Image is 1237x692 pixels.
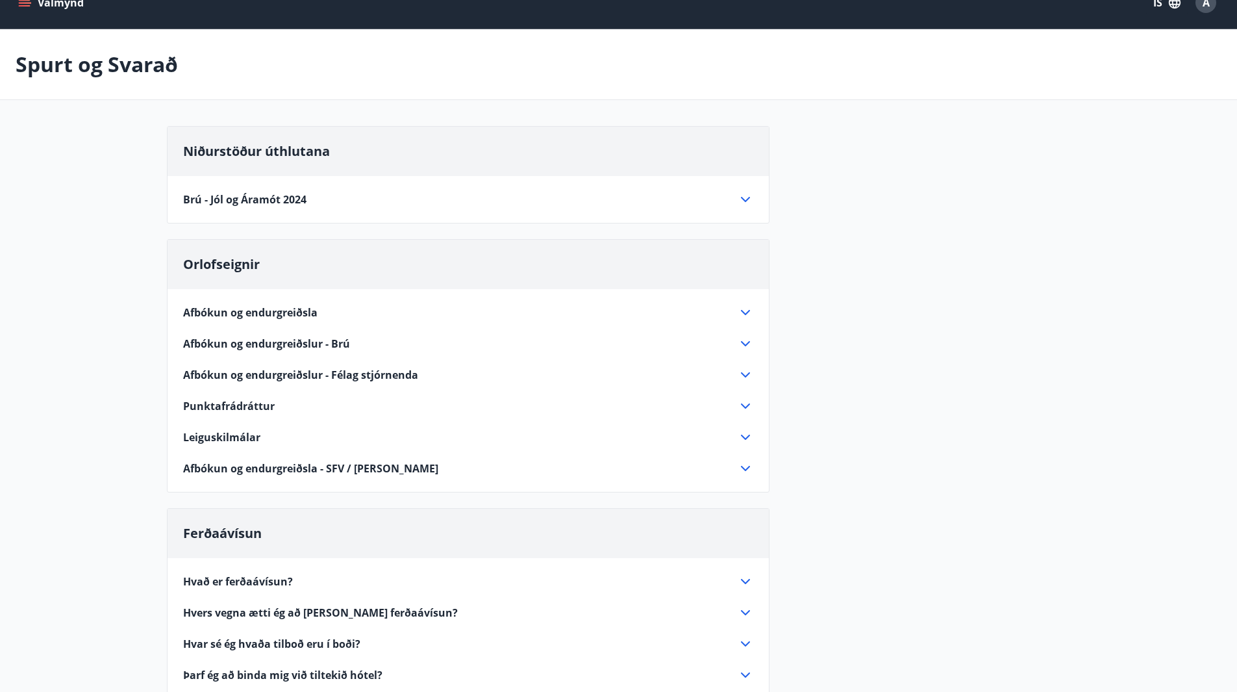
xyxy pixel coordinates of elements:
[183,192,306,207] span: Brú - Jól og Áramót 2024
[183,142,330,160] span: Niðurstöður úthlutana
[183,574,293,589] span: Hvað er ferðaávísun?
[183,398,753,414] div: Punktafrádráttur
[183,367,753,383] div: Afbókun og endurgreiðslur - Félag stjórnenda
[183,336,753,352] div: Afbókun og endurgreiðslur - Brú
[183,337,350,351] span: Afbókun og endurgreiðslur - Brú
[183,305,753,320] div: Afbókun og endurgreiðsla
[183,524,262,542] span: Ferðaávísun
[183,461,438,476] span: Afbókun og endurgreiðsla - SFV / [PERSON_NAME]
[183,606,458,620] span: Hvers vegna ætti ég að [PERSON_NAME] ferðaávísun?
[183,461,753,476] div: Afbókun og endurgreiðsla - SFV / [PERSON_NAME]
[183,368,418,382] span: Afbókun og endurgreiðslur - Félag stjórnenda
[183,668,382,682] span: Þarf ég að binda mig við tiltekið hótel?
[183,399,275,413] span: Punktafrádráttur
[183,605,753,621] div: Hvers vegna ætti ég að [PERSON_NAME] ferðaávísun?
[183,255,260,273] span: Orlofseignir
[183,636,753,652] div: Hvar sé ég hvaða tilboð eru í boði?
[183,637,360,651] span: Hvar sé ég hvaða tilboð eru í boði?
[183,192,753,207] div: Brú - Jól og Áramót 2024
[183,305,318,320] span: Afbókun og endurgreiðsla
[183,667,753,683] div: Þarf ég að binda mig við tiltekið hótel?
[16,50,178,79] p: Spurt og Svarað
[183,430,260,444] span: Leiguskilmálar
[183,429,753,445] div: Leiguskilmálar
[183,574,753,589] div: Hvað er ferðaávísun?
